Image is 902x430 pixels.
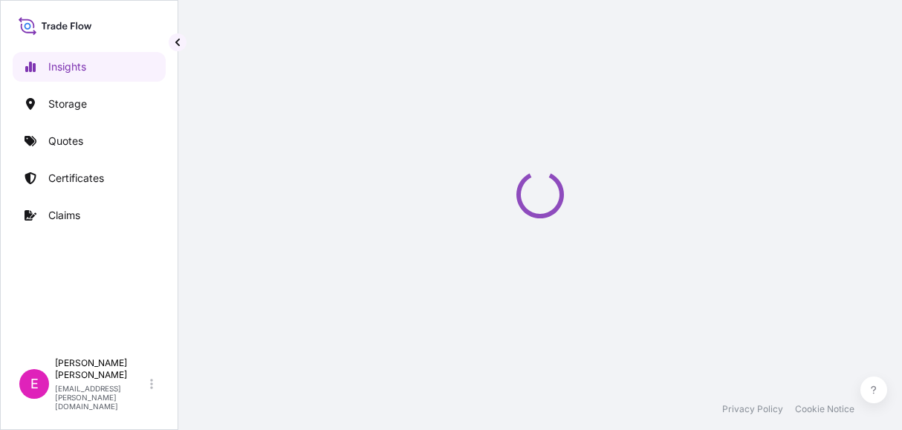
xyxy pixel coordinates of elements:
[13,126,166,156] a: Quotes
[30,377,39,391] span: E
[48,134,83,149] p: Quotes
[55,384,147,411] p: [EMAIL_ADDRESS][PERSON_NAME][DOMAIN_NAME]
[722,403,783,415] a: Privacy Policy
[48,97,87,111] p: Storage
[795,403,854,415] a: Cookie Notice
[13,163,166,193] a: Certificates
[13,89,166,119] a: Storage
[48,171,104,186] p: Certificates
[13,52,166,82] a: Insights
[48,59,86,74] p: Insights
[48,208,80,223] p: Claims
[55,357,147,381] p: [PERSON_NAME] [PERSON_NAME]
[13,201,166,230] a: Claims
